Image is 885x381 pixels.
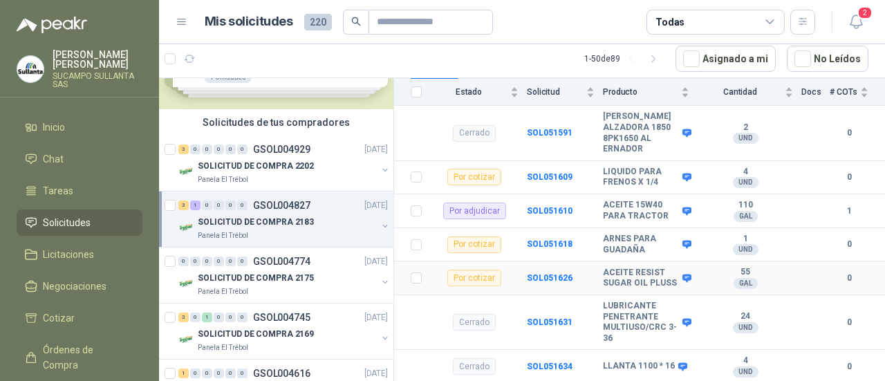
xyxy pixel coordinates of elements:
a: Solicitudes [17,210,142,236]
p: GSOL004745 [253,313,310,322]
a: Tareas [17,178,142,204]
div: 0 [214,201,224,210]
p: Panela El Trébol [198,230,248,241]
div: UND [733,133,758,144]
a: SOL051609 [527,172,572,182]
th: Producto [603,79,698,106]
div: 3 [178,313,189,322]
b: 0 [830,127,868,140]
div: 1 [190,201,201,210]
p: SUCAMPO SULLANTA SAS [53,72,142,89]
div: Cerrado [453,125,496,142]
p: GSOL004616 [253,369,310,378]
a: 3 1 0 0 0 0 GSOL004827[DATE] Company LogoSOLICITUD DE COMPRA 2183Panela El Trébol [178,197,391,241]
a: 3 0 1 0 0 0 GSOL004745[DATE] Company LogoSOLICITUD DE COMPRA 2169Panela El Trébol [178,309,391,353]
div: 0 [225,369,236,378]
span: Órdenes de Compra [43,342,129,373]
a: SOL051631 [527,317,572,327]
span: Licitaciones [43,247,94,262]
div: Cerrado [453,314,496,331]
div: UND [733,244,758,255]
div: 0 [225,201,236,210]
span: Solicitud [527,87,584,97]
p: GSOL004827 [253,201,310,210]
th: # COTs [830,79,885,106]
a: 0 0 0 0 0 0 GSOL004774[DATE] Company LogoSOLICITUD DE COMPRA 2175Panela El Trébol [178,253,391,297]
b: LLANTA 1100 * 16 [603,361,675,372]
th: Solicitud [527,79,603,106]
div: 0 [202,257,212,266]
p: GSOL004929 [253,145,310,154]
p: Panela El Trébol [198,174,248,185]
div: Solicitudes de tus compradores [159,109,393,136]
p: Panela El Trébol [198,286,248,297]
div: 0 [237,201,248,210]
b: 55 [698,267,793,278]
div: UND [733,322,758,333]
a: Órdenes de Compra [17,337,142,378]
p: [DATE] [364,367,388,380]
a: Negociaciones [17,273,142,299]
b: 0 [830,171,868,184]
div: Cerrado [453,358,496,375]
a: SOL051626 [527,273,572,283]
button: Asignado a mi [676,46,776,72]
div: 0 [214,257,224,266]
b: 0 [830,316,868,329]
a: SOL051610 [527,206,572,216]
div: 0 [237,313,248,322]
div: GAL [734,211,758,222]
h1: Mis solicitudes [205,12,293,32]
div: 0 [214,145,224,154]
div: GAL [734,278,758,289]
div: Por cotizar [447,270,501,286]
span: # COTs [830,87,857,97]
img: Company Logo [178,331,195,348]
a: SOL051591 [527,128,572,138]
a: Licitaciones [17,241,142,268]
div: 0 [190,313,201,322]
b: ACEITE 15W40 PARA TRACTOR [603,200,679,221]
div: Por cotizar [447,236,501,253]
p: SOLICITUD DE COMPRA 2202 [198,160,314,173]
p: [DATE] [364,199,388,212]
img: Company Logo [178,163,195,180]
b: 110 [698,200,793,211]
div: Por adjudicar [443,203,506,219]
b: 4 [698,167,793,178]
img: Logo peakr [17,17,87,33]
a: SOL051634 [527,362,572,371]
img: Company Logo [178,275,195,292]
p: SOLICITUD DE COMPRA 2169 [198,328,314,341]
b: 1 [830,205,868,218]
button: 2 [844,10,868,35]
span: search [351,17,361,26]
a: 3 0 0 0 0 0 GSOL004929[DATE] Company LogoSOLICITUD DE COMPRA 2202Panela El Trébol [178,141,391,185]
div: 0 [202,145,212,154]
span: Cotizar [43,310,75,326]
div: 0 [225,145,236,154]
span: Cantidad [698,87,782,97]
div: 0 [190,369,201,378]
div: 1 - 50 de 89 [584,48,664,70]
span: Chat [43,151,64,167]
span: 2 [857,6,873,19]
div: 1 [178,369,189,378]
button: No Leídos [787,46,868,72]
a: SOL051618 [527,239,572,249]
p: [PERSON_NAME] [PERSON_NAME] [53,50,142,69]
p: [DATE] [364,143,388,156]
img: Company Logo [17,56,44,82]
b: 0 [830,360,868,373]
div: 0 [178,257,189,266]
a: Chat [17,146,142,172]
b: ACEITE RESIST SUGAR OIL PLUSS [603,268,679,289]
div: 0 [214,369,224,378]
span: Inicio [43,120,65,135]
b: 0 [830,238,868,251]
p: [DATE] [364,311,388,324]
div: UND [733,177,758,188]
